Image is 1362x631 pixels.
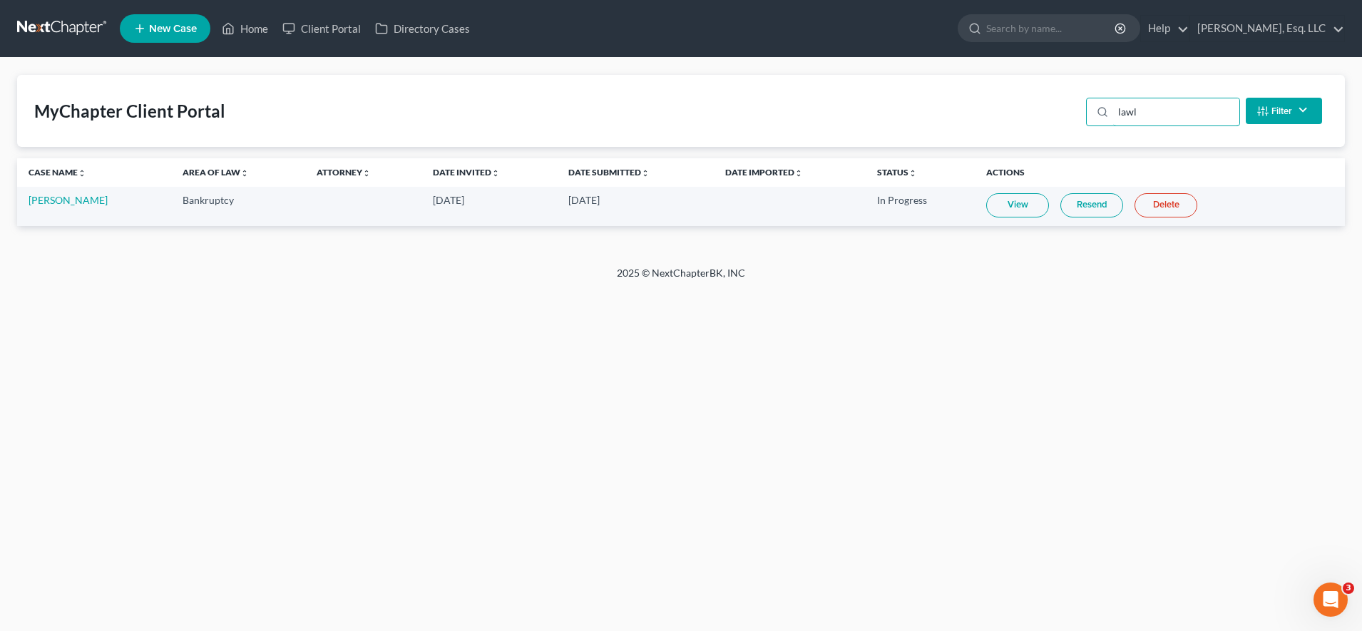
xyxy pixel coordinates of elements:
i: unfold_more [362,169,371,178]
th: Actions [975,158,1345,187]
input: Search... [1113,98,1239,125]
a: Client Portal [275,16,368,41]
a: Statusunfold_more [877,167,917,178]
iframe: Intercom live chat [1314,583,1348,617]
span: [DATE] [568,194,600,206]
a: [PERSON_NAME] [29,194,108,206]
a: [PERSON_NAME], Esq. LLC [1190,16,1344,41]
span: 3 [1343,583,1354,594]
a: Attorneyunfold_more [317,167,371,178]
div: 2025 © NextChapterBK, INC [275,266,1087,292]
i: unfold_more [641,169,650,178]
a: Help [1141,16,1189,41]
div: MyChapter Client Portal [34,100,225,123]
i: unfold_more [794,169,803,178]
a: Date Submittedunfold_more [568,167,650,178]
a: View [986,193,1049,217]
td: Bankruptcy [171,187,305,226]
a: Area of Lawunfold_more [183,167,249,178]
i: unfold_more [491,169,500,178]
a: Date Invitedunfold_more [433,167,500,178]
a: Home [215,16,275,41]
input: Search by name... [986,15,1117,41]
i: unfold_more [78,169,86,178]
span: [DATE] [433,194,464,206]
span: New Case [149,24,197,34]
a: Directory Cases [368,16,477,41]
a: Date Importedunfold_more [725,167,803,178]
td: In Progress [866,187,976,226]
i: unfold_more [908,169,917,178]
button: Filter [1246,98,1322,124]
a: Resend [1060,193,1123,217]
a: Case Nameunfold_more [29,167,86,178]
a: Delete [1135,193,1197,217]
i: unfold_more [240,169,249,178]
